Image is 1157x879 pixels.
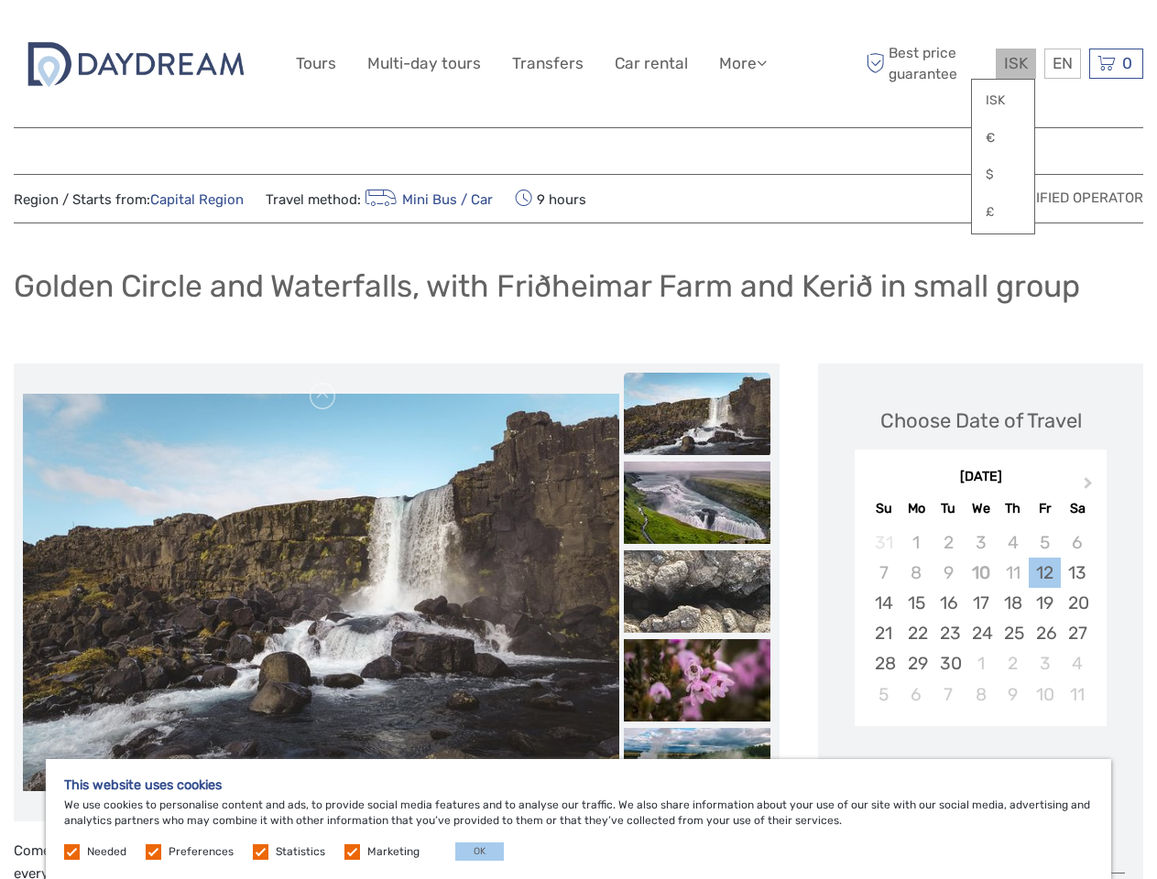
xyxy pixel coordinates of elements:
[23,394,619,791] img: e07eeca01b584c15aef91da1d879077f_main_slider.jpg
[1075,472,1105,502] button: Next Month
[1029,679,1061,710] div: Choose Friday, October 10th, 2025
[933,648,965,678] div: Choose Tuesday, September 30th, 2025
[46,759,1111,879] div: We use cookies to personalise content and ads, to provide social media features and to analyse ou...
[615,50,688,77] a: Car rental
[868,558,900,588] div: Not available Sunday, September 7th, 2025
[624,461,770,544] img: f9ec8dbeb2134d19b87ea757f8d072ad_slider_thumbnail.jpg
[972,84,1034,117] a: ISK
[933,496,965,521] div: Tu
[266,186,493,212] span: Travel method:
[965,679,997,710] div: Choose Wednesday, October 8th, 2025
[1029,496,1061,521] div: Fr
[276,844,325,860] label: Statistics
[900,527,933,558] div: Not available Monday, September 1st, 2025
[997,648,1029,678] div: Choose Thursday, October 2nd, 2025
[997,679,1029,710] div: Choose Thursday, October 9th, 2025
[855,468,1107,487] div: [DATE]
[211,28,233,50] button: Open LiveChat chat widget
[965,558,997,588] div: Not available Wednesday, September 10th, 2025
[900,679,933,710] div: Choose Monday, October 6th, 2025
[1044,49,1081,79] div: EN
[972,196,1034,229] a: £
[900,588,933,618] div: Choose Monday, September 15th, 2025
[150,191,244,208] a: Capital Region
[933,558,965,588] div: Not available Tuesday, September 9th, 2025
[361,191,493,208] a: Mini Bus / Car
[965,496,997,521] div: We
[14,33,257,93] img: 2722-c67f3ee1-da3f-448a-ae30-a82a1b1ec634_logo_big.jpg
[1119,54,1135,72] span: 0
[1061,648,1093,678] div: Choose Saturday, October 4th, 2025
[1029,588,1061,618] div: Choose Friday, September 19th, 2025
[868,588,900,618] div: Choose Sunday, September 14th, 2025
[868,679,900,710] div: Choose Sunday, October 5th, 2025
[965,527,997,558] div: Not available Wednesday, September 3rd, 2025
[933,618,965,648] div: Choose Tuesday, September 23rd, 2025
[965,618,997,648] div: Choose Wednesday, September 24th, 2025
[997,588,1029,618] div: Choose Thursday, September 18th, 2025
[624,639,770,722] img: f533ee9e8b6b4bc6a6b251ac2b3b4cd1_slider_thumbnail.jpg
[965,648,997,678] div: Choose Wednesday, October 1st, 2025
[900,496,933,521] div: Mo
[1029,527,1061,558] div: Not available Friday, September 5th, 2025
[64,777,1093,793] h5: This website uses cookies
[367,844,420,860] label: Marketing
[624,550,770,633] img: d536e3154c13419581bb5f31cf509e28_slider_thumbnail.jpg
[868,527,900,558] div: Not available Sunday, August 31st, 2025
[880,407,1082,435] div: Choose Date of Travel
[997,558,1029,588] div: Not available Thursday, September 11th, 2025
[14,267,1080,305] h1: Golden Circle and Waterfalls, with Friðheimar Farm and Kerið in small group
[860,527,1100,710] div: month 2025-09
[1029,648,1061,678] div: Choose Friday, October 3rd, 2025
[624,728,770,810] img: 9e7d026536124825ade2a604a02ef7ad_slider_thumbnail.jpg
[1029,618,1061,648] div: Choose Friday, September 26th, 2025
[455,842,504,861] button: OK
[933,588,965,618] div: Choose Tuesday, September 16th, 2025
[1029,558,1061,588] div: Choose Friday, September 12th, 2025
[868,496,900,521] div: Su
[965,588,997,618] div: Choose Wednesday, September 17th, 2025
[1010,189,1143,208] span: Verified Operator
[367,50,481,77] a: Multi-day tours
[515,186,586,212] span: 9 hours
[1061,679,1093,710] div: Choose Saturday, October 11th, 2025
[1061,496,1093,521] div: Sa
[1061,618,1093,648] div: Choose Saturday, September 27th, 2025
[861,43,991,83] span: Best price guarantee
[1061,527,1093,558] div: Not available Saturday, September 6th, 2025
[997,527,1029,558] div: Not available Thursday, September 4th, 2025
[296,50,336,77] a: Tours
[87,844,126,860] label: Needed
[997,618,1029,648] div: Choose Thursday, September 25th, 2025
[900,648,933,678] div: Choose Monday, September 29th, 2025
[14,190,244,210] span: Region / Starts from:
[1061,588,1093,618] div: Choose Saturday, September 20th, 2025
[900,618,933,648] div: Choose Monday, September 22nd, 2025
[169,844,234,860] label: Preferences
[933,527,965,558] div: Not available Tuesday, September 2nd, 2025
[868,618,900,648] div: Choose Sunday, September 21st, 2025
[900,558,933,588] div: Not available Monday, September 8th, 2025
[512,50,584,77] a: Transfers
[972,122,1034,155] a: €
[1004,54,1028,72] span: ISK
[933,679,965,710] div: Choose Tuesday, October 7th, 2025
[26,32,207,47] p: We're away right now. Please check back later!
[997,496,1029,521] div: Th
[972,158,1034,191] a: $
[624,373,770,455] img: ce2055f15aa64298902154b741e26c4c_slider_thumbnail.jpg
[868,648,900,678] div: Choose Sunday, September 28th, 2025
[1061,558,1093,588] div: Choose Saturday, September 13th, 2025
[719,50,767,77] a: More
